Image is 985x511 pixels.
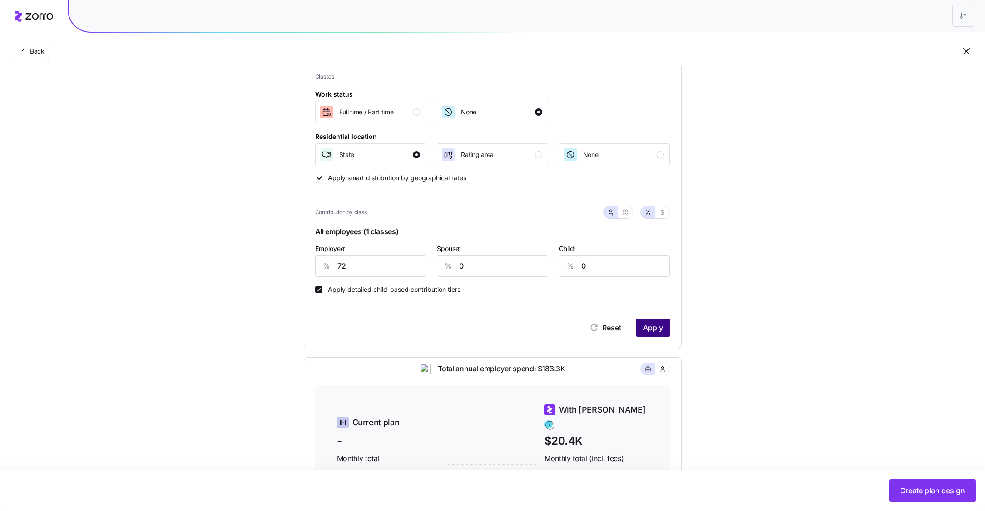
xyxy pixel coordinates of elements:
[559,244,577,254] label: Child
[339,150,355,159] span: State
[15,44,49,59] button: Back
[316,255,337,276] div: %
[339,108,394,117] span: Full time / Part time
[337,432,441,449] span: -
[583,150,599,159] span: None
[315,208,367,217] span: Contribution by class
[315,132,377,142] div: Residential location
[582,319,629,337] button: Reset
[559,255,581,276] div: %
[337,453,441,464] span: Monthly total
[889,479,976,502] button: Create plan design
[315,89,353,99] div: Work status
[437,255,459,276] div: %
[315,73,670,81] span: Classes
[461,108,476,117] span: None
[461,150,494,159] span: Rating area
[544,432,648,449] span: $20.4K
[544,453,648,464] span: Monthly total (incl. fees)
[431,363,565,374] span: Total annual employer spend: $183.3K
[420,364,431,374] img: ai-icon.png
[559,403,646,416] span: With [PERSON_NAME]
[352,416,400,429] span: Current plan
[437,244,462,254] label: Spouse
[643,322,663,333] span: Apply
[322,286,460,293] label: Apply detailed child-based contribution tiers
[602,322,621,333] span: Reset
[315,224,670,243] span: All employees (1 classes)
[900,485,965,496] span: Create plan design
[315,244,347,254] label: Employee
[636,319,670,337] button: Apply
[26,47,45,56] span: Back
